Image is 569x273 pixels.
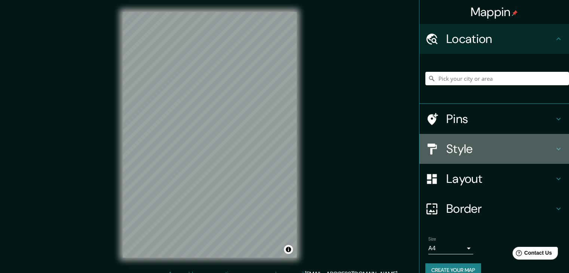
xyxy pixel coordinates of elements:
img: pin-icon.png [512,10,518,16]
div: Location [419,24,569,54]
div: Style [419,134,569,164]
label: Size [428,236,436,242]
div: Layout [419,164,569,194]
iframe: Help widget launcher [502,244,561,265]
div: Pins [419,104,569,134]
div: A4 [428,242,473,254]
h4: Style [446,141,554,156]
h4: Location [446,31,554,46]
canvas: Map [123,12,297,258]
h4: Border [446,201,554,216]
h4: Mappin [471,4,518,19]
div: Border [419,194,569,224]
button: Toggle attribution [284,245,293,254]
input: Pick your city or area [425,72,569,85]
h4: Layout [446,171,554,186]
h4: Pins [446,111,554,126]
